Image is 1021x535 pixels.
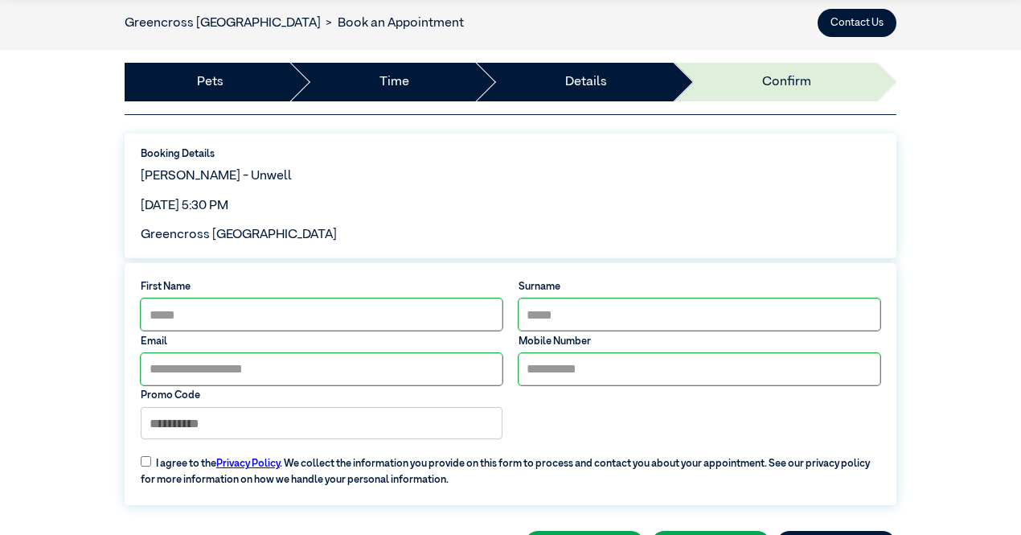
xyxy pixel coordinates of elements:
button: Contact Us [818,9,896,37]
nav: breadcrumb [125,14,464,33]
label: Email [141,334,502,349]
label: First Name [141,279,502,294]
li: Book an Appointment [321,14,464,33]
label: Promo Code [141,388,502,403]
label: Mobile Number [519,334,880,349]
span: [PERSON_NAME] - Unwell [141,170,292,183]
a: Greencross [GEOGRAPHIC_DATA] [125,17,321,30]
input: I agree to thePrivacy Policy. We collect the information you provide on this form to process and ... [141,456,151,467]
a: Details [565,72,607,92]
label: Booking Details [141,146,880,162]
a: Time [379,72,409,92]
a: Privacy Policy [216,459,280,469]
span: [DATE] 5:30 PM [141,200,228,212]
label: I agree to the . We collect the information you provide on this form to process and contact you a... [133,447,888,488]
label: Surname [519,279,880,294]
a: Pets [197,72,223,92]
span: Greencross [GEOGRAPHIC_DATA] [141,228,337,241]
